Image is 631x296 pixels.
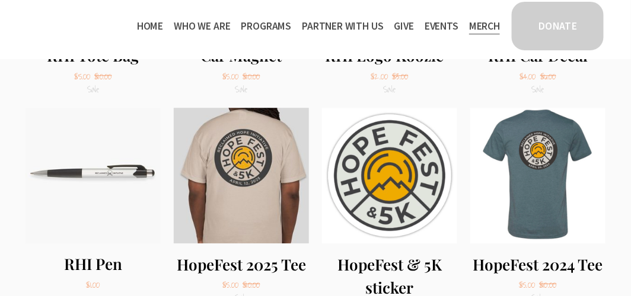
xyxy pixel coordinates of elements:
[322,108,458,243] img: HopeFest & 5K sticker
[243,68,260,85] span: $10.00
[243,276,260,293] span: $10.00
[520,68,536,85] span: $4.00
[302,18,383,34] span: Partner With Us
[137,17,163,36] a: Home
[222,276,238,293] span: $5.00
[540,68,556,85] span: $6.00
[302,17,383,36] a: folder dropdown
[26,108,161,293] a: RHI Pen
[371,68,388,85] span: $2.00
[540,276,557,293] span: $10.00
[393,68,409,85] span: $3.00
[532,81,544,98] span: Sale
[520,276,536,293] span: $5.00
[74,68,90,85] span: $5.00
[94,68,111,85] span: $10.00
[26,108,161,243] img: RHI Pen
[64,280,122,291] div: $1.00
[469,17,500,36] a: Merch
[241,18,292,34] span: Programs
[174,18,230,34] span: Who We Are
[241,17,292,36] a: folder dropdown
[384,81,396,98] span: Sale
[394,17,414,36] a: Give
[177,253,306,276] div: HopeFest 2025 Tee
[87,81,100,98] span: Sale
[174,17,230,36] a: folder dropdown
[64,252,122,275] div: RHI Pen
[473,253,603,276] div: HopeFest 2024 Tee
[235,81,248,98] span: Sale
[425,17,458,36] a: Events
[174,108,310,243] img: HopeFest 2025 Tee
[470,108,606,243] img: HopeFest 2024 Tee
[222,68,238,85] span: $5.00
